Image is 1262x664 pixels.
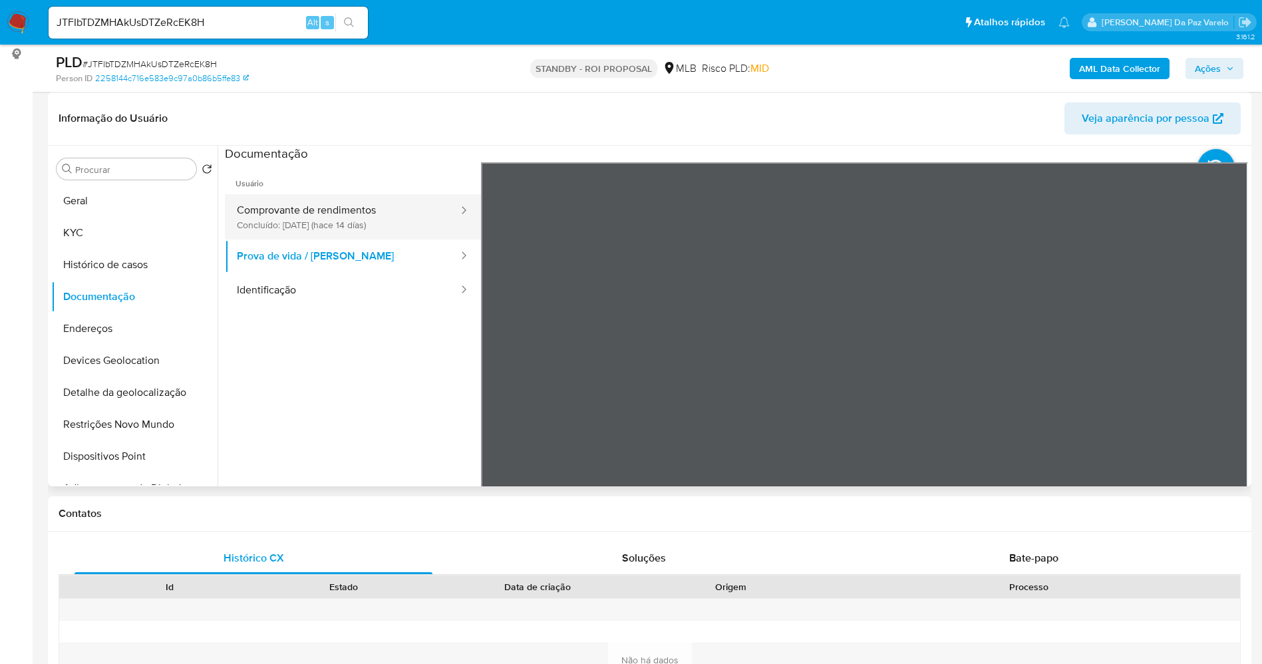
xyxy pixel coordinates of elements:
span: Veja aparência por pessoa [1082,102,1209,134]
div: MLB [663,61,697,76]
button: KYC [51,217,218,249]
button: search-icon [335,13,363,32]
button: Veja aparência por pessoa [1064,102,1241,134]
b: Person ID [56,73,92,84]
span: Atalhos rápidos [974,15,1045,29]
span: Alt [307,16,318,29]
button: Histórico de casos [51,249,218,281]
button: Restrições Novo Mundo [51,409,218,440]
a: 2258144c716e583e9c97a0b86b5ffe83 [95,73,249,84]
a: Notificações [1058,17,1070,28]
div: Origem [653,580,809,593]
span: Risco PLD: [702,61,769,76]
span: Ações [1195,58,1221,79]
span: MID [750,61,769,76]
p: STANDBY - ROI PROPOSAL [530,59,657,78]
div: Estado [266,580,422,593]
button: Documentação [51,281,218,313]
span: Soluções [622,550,666,566]
div: Id [92,580,247,593]
span: s [325,16,329,29]
b: AML Data Collector [1079,58,1160,79]
span: # JTFIbTDZMHAkUsDTZeRcEK8H [82,57,217,71]
p: patricia.varelo@mercadopago.com.br [1102,16,1233,29]
button: Adiantamentos de Dinheiro [51,472,218,504]
button: AML Data Collector [1070,58,1170,79]
button: Dispositivos Point [51,440,218,472]
div: Processo [828,580,1231,593]
span: 3.161.2 [1236,31,1255,42]
span: Histórico CX [224,550,284,566]
b: PLD [56,51,82,73]
h1: Informação do Usuário [59,112,168,125]
h1: Contatos [59,507,1241,520]
button: Endereços [51,313,218,345]
button: Detalhe da geolocalização [51,377,218,409]
input: Procurar [75,164,191,176]
input: Pesquise usuários ou casos... [49,14,368,31]
button: Retornar ao pedido padrão [202,164,212,178]
button: Devices Geolocation [51,345,218,377]
button: Ações [1185,58,1243,79]
a: Sair [1238,15,1252,29]
div: Data de criação [440,580,635,593]
button: Geral [51,185,218,217]
button: Procurar [62,164,73,174]
span: Bate-papo [1009,550,1058,566]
